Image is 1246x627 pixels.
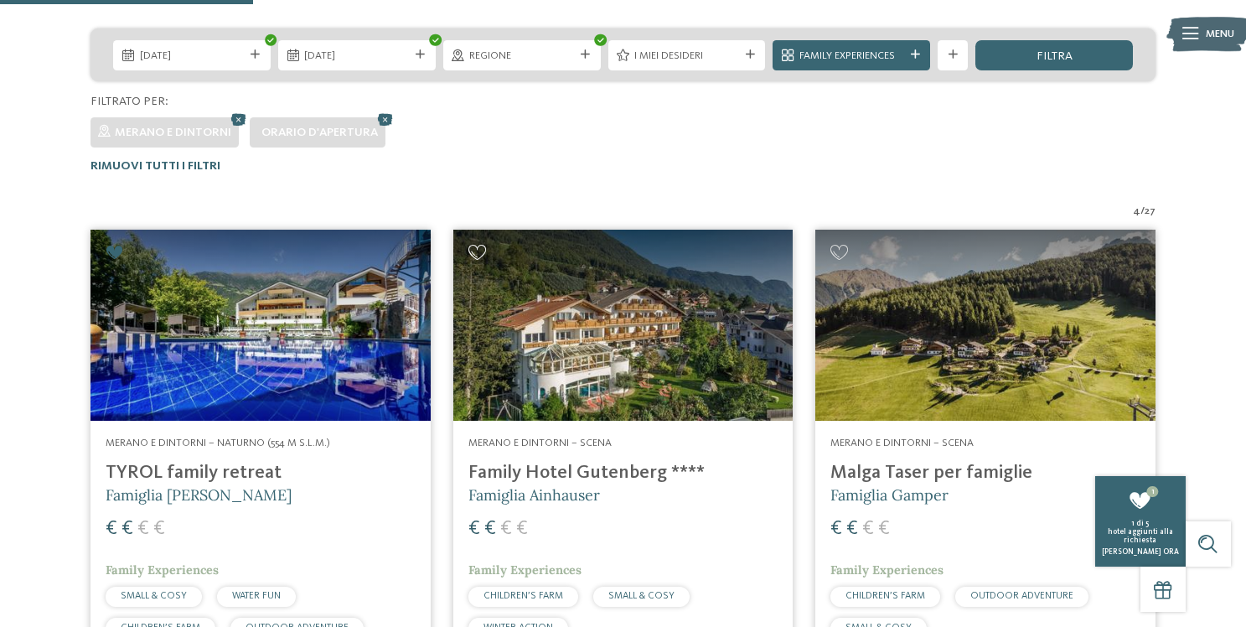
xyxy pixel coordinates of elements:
[845,591,925,601] span: CHILDREN’S FARM
[1145,520,1149,527] span: 5
[500,519,512,539] span: €
[846,519,858,539] span: €
[830,438,974,448] span: Merano e dintorni – Scena
[1131,520,1135,527] span: 1
[830,485,949,505] span: Famiglia Gamper
[90,160,220,172] span: Rimuovi tutti i filtri
[121,591,187,601] span: SMALL & COSY
[484,519,496,539] span: €
[815,230,1156,421] img: Cercate un hotel per famiglie? Qui troverete solo i migliori!
[106,519,117,539] span: €
[830,562,944,578] span: Family Experiences
[608,591,675,601] span: SMALL & COSY
[1108,528,1173,544] span: hotel aggiunti alla richiesta
[468,485,600,505] span: Famiglia Ainhauser
[304,49,409,64] span: [DATE]
[469,49,574,64] span: Regione
[1095,476,1186,567] a: 1 1 di 5 hotel aggiunti alla richiesta [PERSON_NAME] ora
[516,519,528,539] span: €
[830,519,842,539] span: €
[634,49,739,64] span: I miei desideri
[1136,520,1144,527] span: di
[830,462,1140,484] h4: Malga Taser per famiglie
[1037,50,1073,62] span: filtra
[468,438,612,448] span: Merano e dintorni – Scena
[970,591,1073,601] span: OUTDOOR ADVENTURE
[90,230,431,421] img: Familien Wellness Residence Tyrol ****
[1133,204,1140,219] span: 4
[799,49,904,64] span: Family Experiences
[106,462,416,484] h4: TYROL family retreat
[106,485,292,505] span: Famiglia [PERSON_NAME]
[483,591,563,601] span: CHILDREN’S FARM
[140,49,245,64] span: [DATE]
[1102,548,1179,556] span: [PERSON_NAME] ora
[468,462,778,484] h4: Family Hotel Gutenberg ****
[261,127,378,138] span: Orario d'apertura
[1145,204,1156,219] span: 27
[878,519,890,539] span: €
[453,230,794,421] img: Family Hotel Gutenberg ****
[90,96,168,107] span: Filtrato per:
[1140,204,1145,219] span: /
[115,127,231,138] span: Merano e dintorni
[468,562,582,578] span: Family Experiences
[153,519,165,539] span: €
[1147,486,1159,498] span: 1
[137,519,149,539] span: €
[121,519,133,539] span: €
[106,438,330,448] span: Merano e dintorni – Naturno (554 m s.l.m.)
[862,519,874,539] span: €
[232,591,281,601] span: WATER FUN
[106,562,219,578] span: Family Experiences
[468,519,480,539] span: €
